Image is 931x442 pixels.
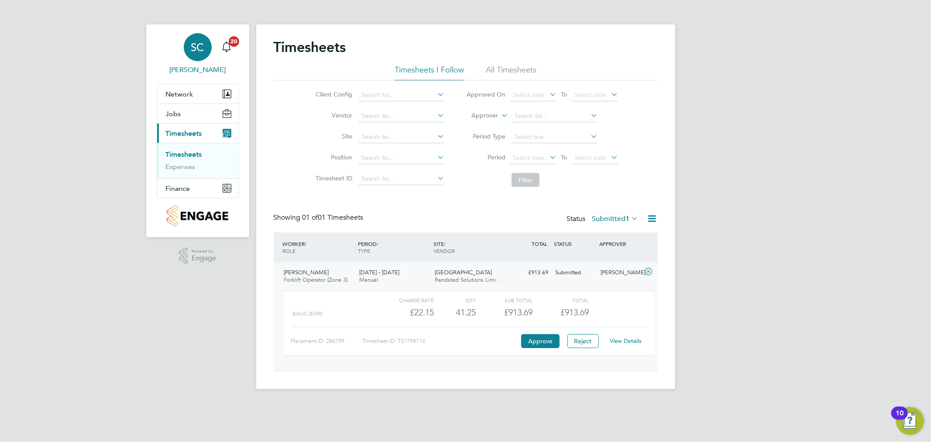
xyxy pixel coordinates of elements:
span: TOTAL [532,240,548,247]
span: SC [191,41,204,53]
label: Site [313,132,352,140]
a: 20 [218,33,235,61]
div: Sub Total [476,295,532,305]
h2: Timesheets [274,38,346,56]
label: Period Type [466,132,505,140]
span: Select date [513,154,544,162]
div: QTY [434,295,476,305]
span: ROLE [283,247,296,254]
span: 01 Timesheets [302,213,364,222]
button: Jobs [157,104,238,123]
span: Forklift Operator (Zone 3) [284,276,348,283]
input: Search for... [358,131,444,143]
div: £22.15 [377,305,433,320]
span: Select date [574,154,606,162]
input: Select one [512,131,598,143]
input: Search for... [512,110,598,122]
div: [PERSON_NAME] [597,266,642,280]
div: Charge rate [377,295,433,305]
span: Randstad Solutions Limi… [435,276,502,283]
img: countryside-properties-logo-retina.png [167,205,228,227]
span: [GEOGRAPHIC_DATA] [435,269,492,276]
label: Timesheet ID [313,174,352,182]
span: Manual [359,276,378,283]
div: WORKER [281,236,356,259]
a: View Details [610,337,642,345]
span: [DATE] - [DATE] [359,269,399,276]
li: Timesheets I Follow [395,65,464,80]
span: TYPE [358,247,370,254]
button: Network [157,84,238,104]
a: Expenses [166,162,196,171]
span: Powered by [192,248,216,255]
span: 01 of [302,213,318,222]
label: Period [466,153,505,161]
span: Sam Carter [157,65,239,75]
label: Vendor [313,111,352,119]
span: 20 [229,36,239,47]
span: To [558,152,570,163]
button: Approve [521,334,560,348]
span: 1 [626,214,630,223]
div: £913.69 [476,305,532,320]
button: Finance [157,179,238,198]
nav: Main navigation [146,24,249,237]
span: Select date [574,91,606,99]
div: Showing [274,213,365,222]
label: Approver [459,111,498,120]
div: STATUS [552,236,598,252]
span: To [558,89,570,100]
div: Timesheet ID: TS1798714 [362,334,519,348]
a: Powered byEngage [179,248,216,264]
div: SITE [431,236,507,259]
a: SC[PERSON_NAME] [157,33,239,75]
span: Finance [166,184,190,193]
div: 10 [896,413,904,425]
span: / [377,240,378,247]
input: Search for... [358,110,444,122]
div: PERIOD [356,236,431,259]
span: Jobs [166,110,181,118]
span: Select date [513,91,544,99]
span: Engage [192,255,216,262]
button: Filter [512,173,539,187]
label: Submitted [592,214,639,223]
span: [PERSON_NAME] [284,269,329,276]
div: Submitted [552,266,598,280]
span: Timesheets [166,129,202,138]
a: Timesheets [166,150,202,159]
a: Go to home page [157,205,239,227]
div: APPROVER [597,236,642,252]
span: Network [166,90,193,98]
div: £913.69 [507,266,552,280]
label: Client Config [313,90,352,98]
button: Reject [567,334,599,348]
li: All Timesheets [486,65,536,80]
span: VENDOR [433,247,455,254]
button: Open Resource Center, 10 new notifications [896,407,924,435]
label: Approved On [466,90,505,98]
input: Search for... [358,89,444,101]
button: Timesheets [157,124,238,143]
span: basic (£/HR) [293,311,323,317]
span: / [444,240,446,247]
input: Search for... [358,152,444,164]
div: Status [567,213,640,225]
label: Position [313,153,352,161]
div: Timesheets [157,143,238,178]
span: £913.69 [560,307,589,318]
div: Placement ID: 286799 [291,334,362,348]
div: 41.25 [434,305,476,320]
div: Total [532,295,589,305]
span: / [305,240,307,247]
input: Search for... [358,173,444,185]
